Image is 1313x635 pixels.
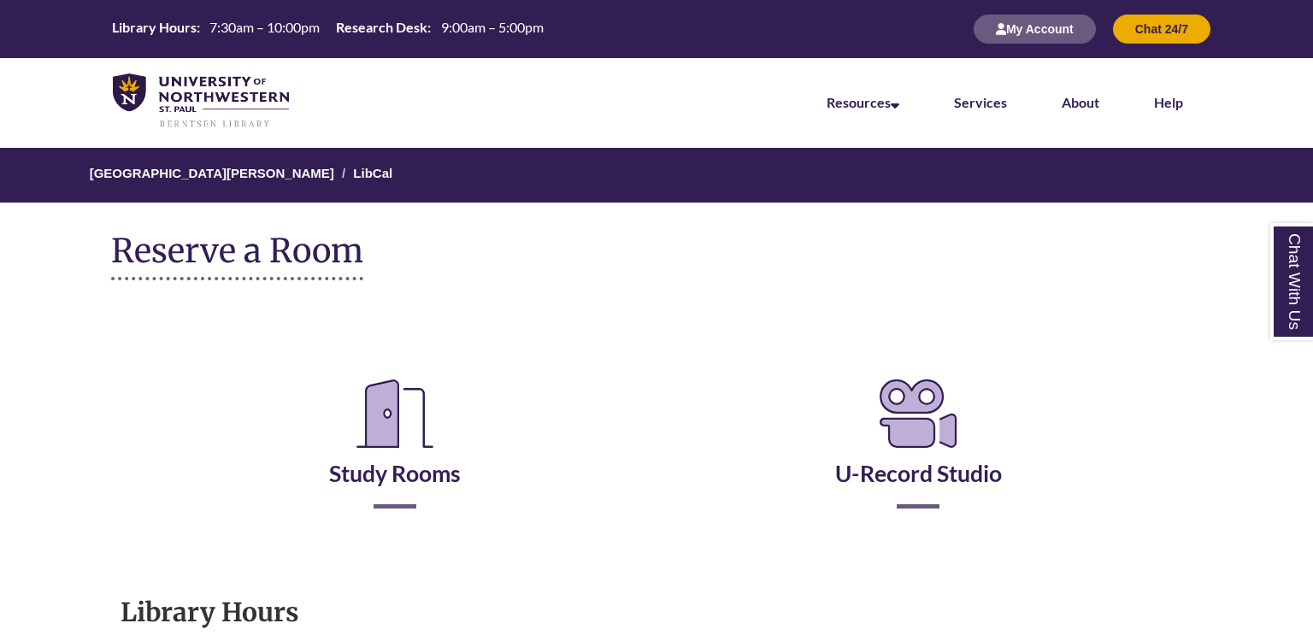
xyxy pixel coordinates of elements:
[329,417,461,487] a: Study Rooms
[113,73,289,129] img: UNWSP Library Logo
[827,94,899,110] a: Resources
[329,18,433,37] th: Research Desk:
[111,232,363,280] h1: Reserve a Room
[121,596,1192,628] h1: Library Hours
[974,21,1096,36] a: My Account
[105,18,550,38] table: Hours Today
[835,417,1002,487] a: U-Record Studio
[954,94,1007,110] a: Services
[1154,94,1183,110] a: Help
[209,19,320,35] span: 7:30am – 10:00pm
[105,18,550,40] a: Hours Today
[90,166,334,180] a: [GEOGRAPHIC_DATA][PERSON_NAME]
[353,166,392,180] a: LibCal
[1062,94,1099,110] a: About
[1113,21,1210,36] a: Chat 24/7
[1113,15,1210,44] button: Chat 24/7
[111,148,1202,203] nav: Breadcrumb
[441,19,544,35] span: 9:00am – 5:00pm
[105,18,203,37] th: Library Hours:
[111,323,1202,559] div: Reserve a Room
[974,15,1096,44] button: My Account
